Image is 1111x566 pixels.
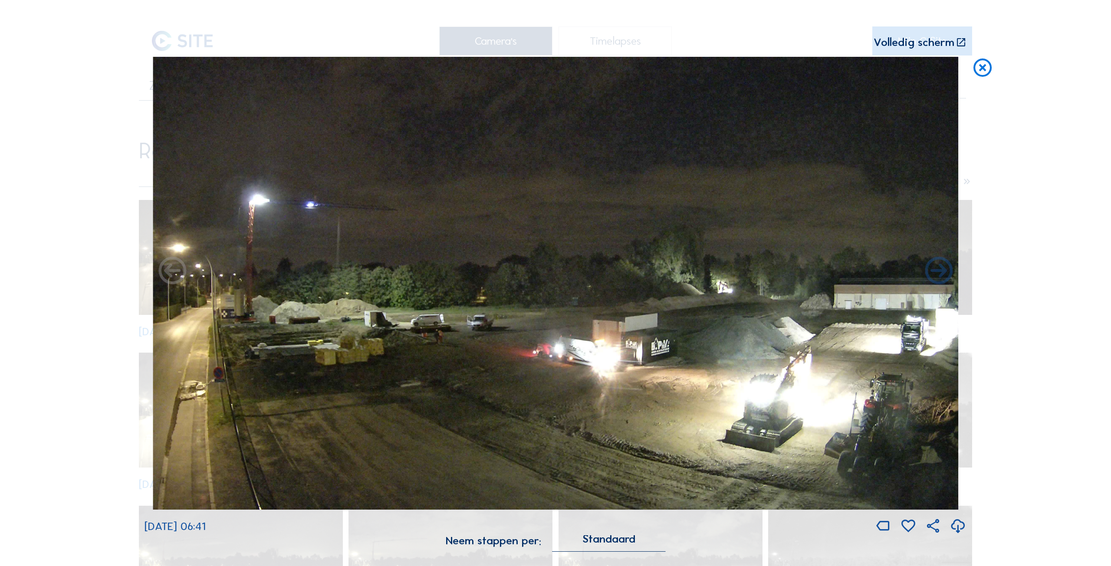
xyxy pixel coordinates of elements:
div: Volledig scherm [874,37,954,48]
div: Standaard [552,535,665,552]
img: Image [153,57,958,510]
div: Neem stappen per: [446,535,541,546]
i: Back [922,255,955,288]
span: [DATE] 06:41 [145,520,206,533]
i: Forward [156,255,189,288]
div: Standaard [582,535,635,543]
